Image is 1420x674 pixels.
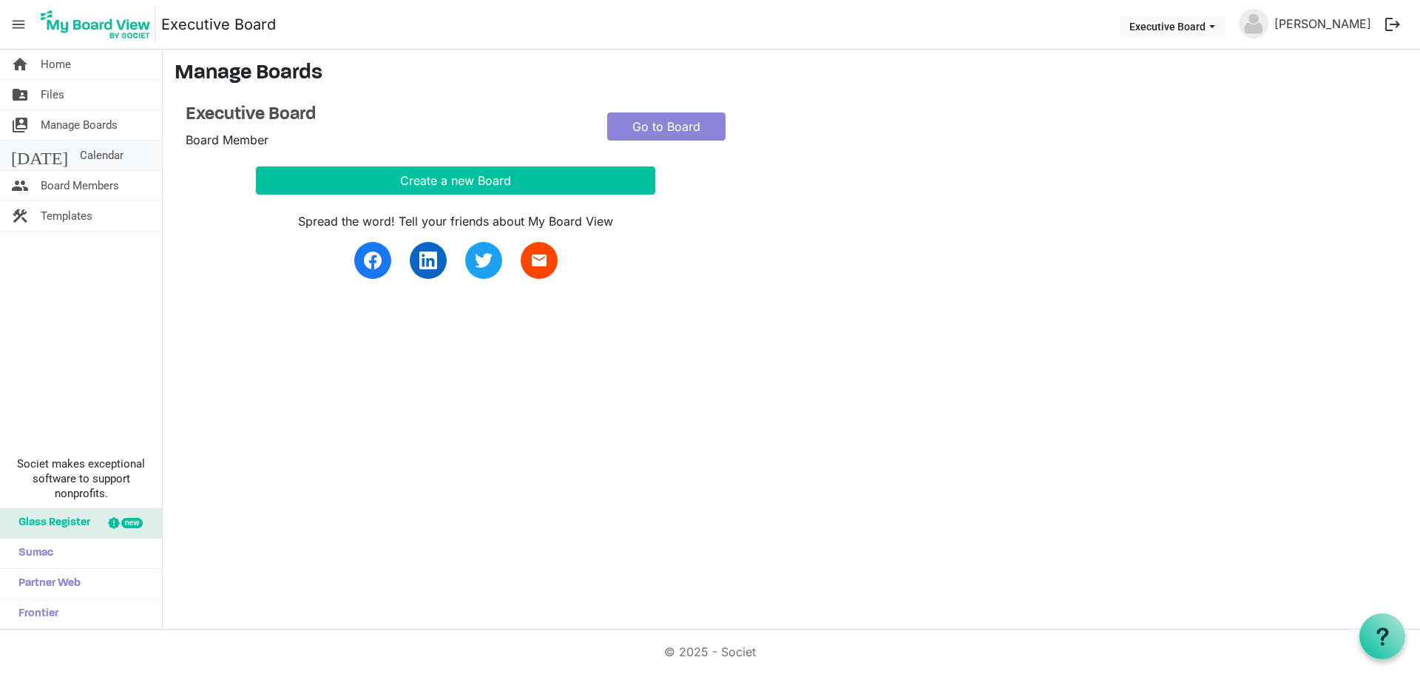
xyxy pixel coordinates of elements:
span: email [530,252,548,269]
img: linkedin.svg [419,252,437,269]
a: My Board View Logo [36,6,161,43]
button: Create a new Board [256,166,655,195]
span: Glass Register [11,508,90,538]
a: © 2025 - Societ [664,644,756,659]
span: home [11,50,29,79]
span: Sumac [11,539,53,568]
h3: Manage Boards [175,61,1408,87]
span: folder_shared [11,80,29,109]
span: Calendar [80,141,124,170]
span: Board Member [186,132,268,147]
span: Templates [41,201,92,231]
span: Partner Web [11,569,81,599]
div: new [121,518,143,528]
span: Frontier [11,599,58,629]
span: Manage Boards [41,110,118,140]
div: Spread the word! Tell your friends about My Board View [256,212,655,230]
span: [DATE] [11,141,68,170]
span: switch_account [11,110,29,140]
span: construction [11,201,29,231]
span: Home [41,50,71,79]
a: Executive Board [186,104,585,126]
a: email [521,242,558,279]
span: Files [41,80,64,109]
span: Board Members [41,171,119,200]
span: menu [4,10,33,38]
span: Societ makes exceptional software to support nonprofits. [7,456,155,501]
img: twitter.svg [475,252,493,269]
a: Executive Board [161,10,276,39]
a: Go to Board [607,112,726,141]
span: people [11,171,29,200]
img: facebook.svg [364,252,382,269]
img: My Board View Logo [36,6,155,43]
